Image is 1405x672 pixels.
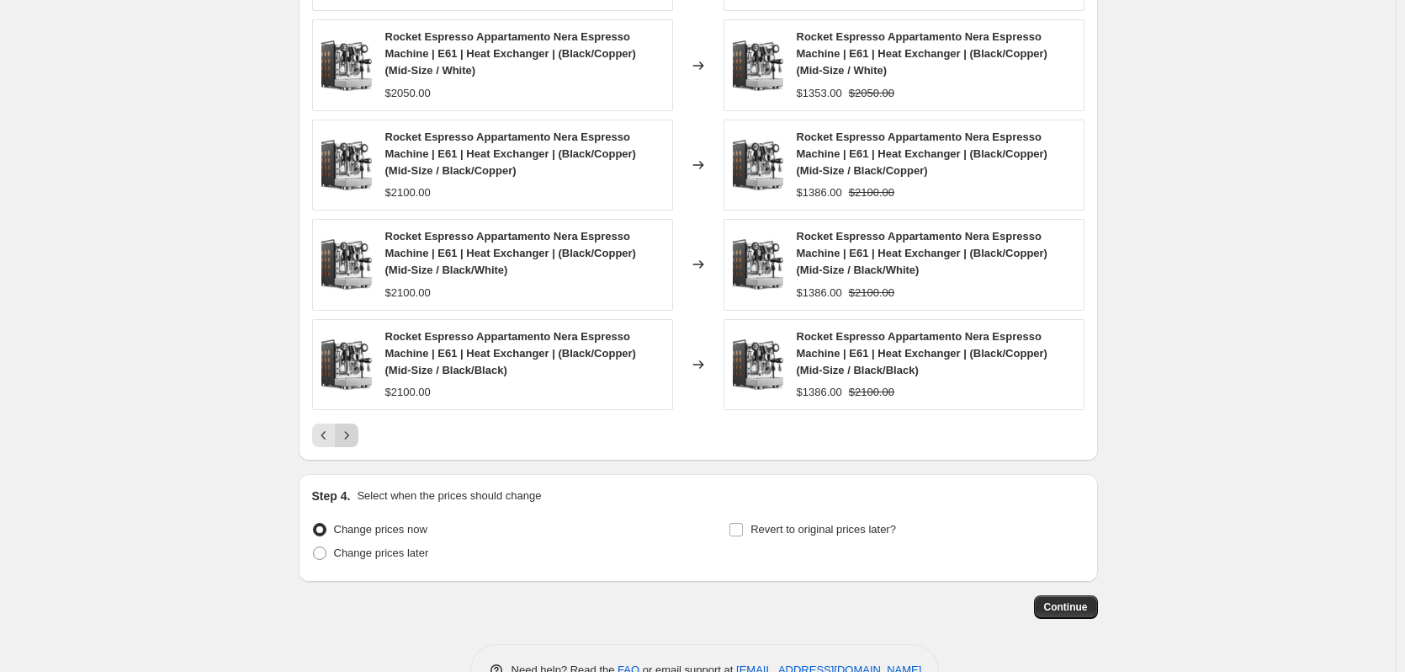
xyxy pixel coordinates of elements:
button: Previous [312,424,336,447]
button: Next [335,424,358,447]
img: 61qO3QBfUVL._AC_SL1000_80x.jpg [321,40,372,91]
img: 61qO3QBfUVL._AC_SL1000_80x.jpg [733,140,783,190]
img: 61qO3QBfUVL._AC_SL1000_80x.jpg [733,339,783,390]
button: Continue [1034,595,1098,619]
span: Rocket Espresso Appartamento Nera Espresso Machine | E61 | Heat Exchanger | (Black/Copper) (Mid-S... [385,30,636,77]
img: 61qO3QBfUVL._AC_SL1000_80x.jpg [321,239,372,290]
span: Rocket Espresso Appartamento Nera Espresso Machine | E61 | Heat Exchanger | (Black/Copper) (Mid-S... [385,330,636,376]
div: $1353.00 [797,85,842,102]
span: Change prices later [334,547,429,559]
strike: $2100.00 [849,384,894,401]
strike: $2100.00 [849,184,894,201]
span: Continue [1044,600,1088,614]
span: Rocket Espresso Appartamento Nera Espresso Machine | E61 | Heat Exchanger | (Black/Copper) (Mid-S... [797,30,1047,77]
strike: $2100.00 [849,285,894,301]
span: Rocket Espresso Appartamento Nera Espresso Machine | E61 | Heat Exchanger | (Black/Copper) (Mid-S... [385,131,636,177]
div: $2100.00 [385,285,431,301]
span: Rocket Espresso Appartamento Nera Espresso Machine | E61 | Heat Exchanger | (Black/Copper) (Mid-S... [797,330,1047,376]
img: 61qO3QBfUVL._AC_SL1000_80x.jpg [733,239,783,290]
img: 61qO3QBfUVL._AC_SL1000_80x.jpg [321,140,372,190]
span: Revert to original prices later? [750,523,896,536]
nav: Pagination [312,424,358,447]
div: $2100.00 [385,384,431,401]
span: Rocket Espresso Appartamento Nera Espresso Machine | E61 | Heat Exchanger | (Black/Copper) (Mid-S... [385,230,636,276]
div: $2050.00 [385,85,431,102]
div: $1386.00 [797,184,842,201]
span: Change prices now [334,523,427,536]
h2: Step 4. [312,488,351,504]
span: Rocket Espresso Appartamento Nera Espresso Machine | E61 | Heat Exchanger | (Black/Copper) (Mid-S... [797,230,1047,276]
img: 61qO3QBfUVL._AC_SL1000_80x.jpg [321,339,372,390]
span: Rocket Espresso Appartamento Nera Espresso Machine | E61 | Heat Exchanger | (Black/Copper) (Mid-S... [797,131,1047,177]
strike: $2050.00 [849,85,894,102]
div: $1386.00 [797,384,842,401]
p: Select when the prices should change [357,488,541,504]
img: 61qO3QBfUVL._AC_SL1000_80x.jpg [733,40,783,91]
div: $1386.00 [797,285,842,301]
div: $2100.00 [385,184,431,201]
